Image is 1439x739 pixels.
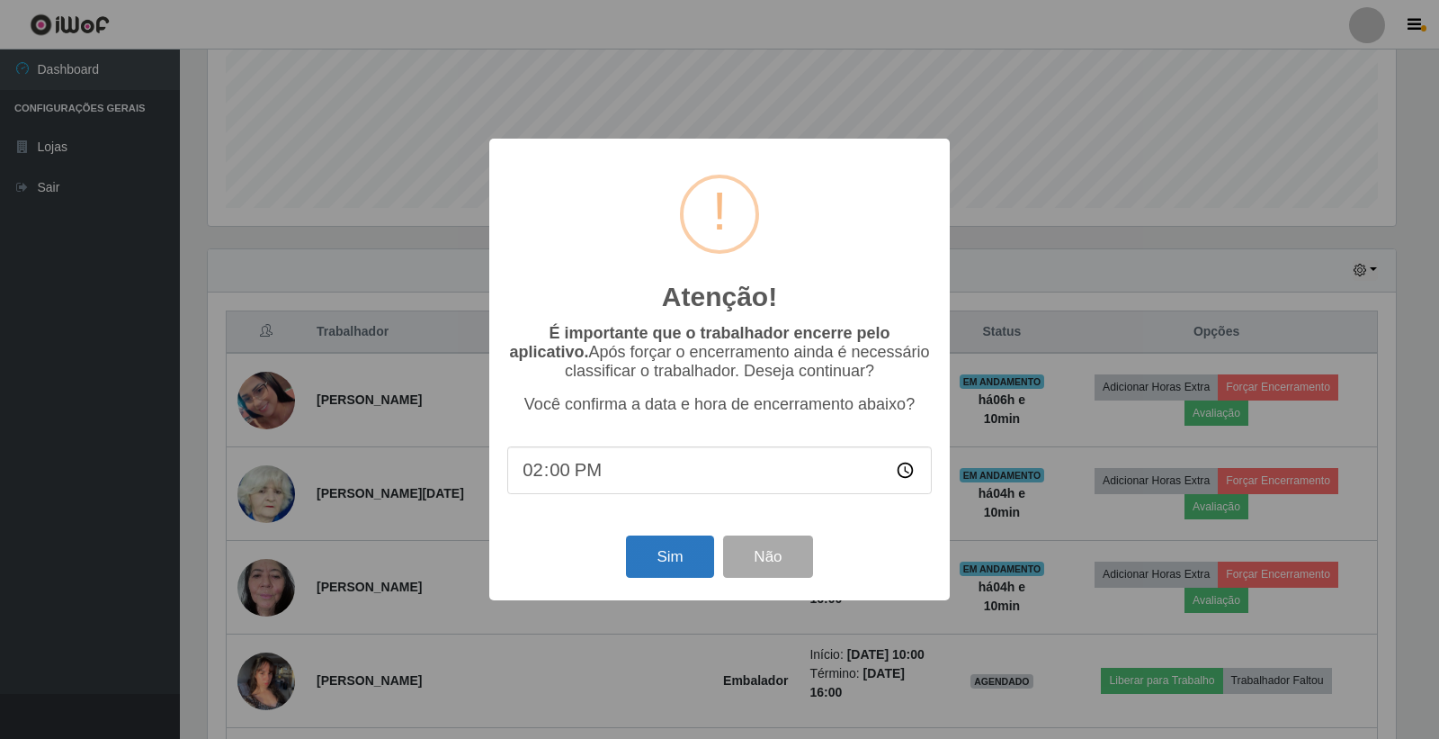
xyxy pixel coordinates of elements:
h2: Atenção! [662,281,777,313]
button: Sim [626,536,713,578]
p: Após forçar o encerramento ainda é necessário classificar o trabalhador. Deseja continuar? [507,324,932,381]
b: É importante que o trabalhador encerre pelo aplicativo. [509,324,889,361]
p: Você confirma a data e hora de encerramento abaixo? [507,395,932,414]
button: Não [723,536,812,578]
